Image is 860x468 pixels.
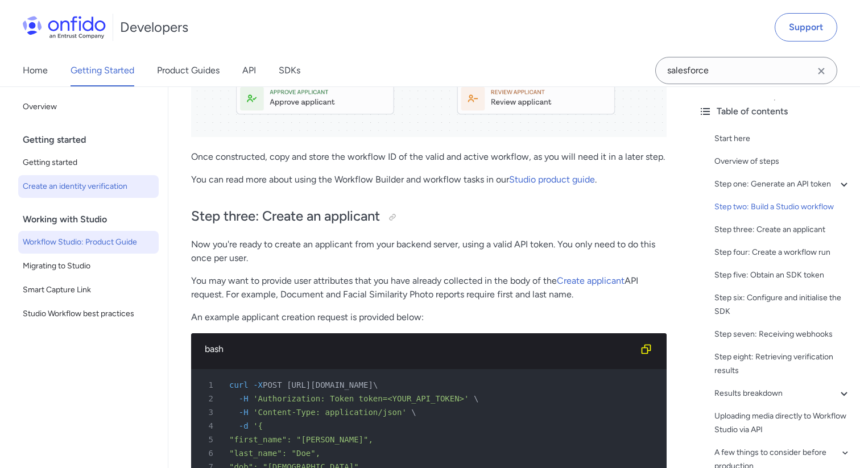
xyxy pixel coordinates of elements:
[253,394,469,403] span: 'Authorization: Token token=<YOUR_API_TOKEN>'
[205,342,635,356] div: bash
[157,55,220,86] a: Product Guides
[18,175,159,198] a: Create an identity verification
[775,13,837,42] a: Support
[71,55,134,86] a: Getting Started
[18,231,159,254] a: Workflow Studio: Product Guide
[411,408,416,417] span: \
[23,129,163,151] div: Getting started
[714,268,851,282] a: Step five: Obtain an SDK token
[229,435,373,444] span: "first_name": "[PERSON_NAME]",
[714,291,851,318] a: Step six: Configure and initialise the SDK
[229,449,320,458] span: "last_name": "Doe",
[23,208,163,231] div: Working with Studio
[191,150,667,164] p: Once constructed, copy and store the workflow ID of the valid and active workflow, as you will ne...
[242,55,256,86] a: API
[714,177,851,191] a: Step one: Generate an API token
[253,421,263,430] span: '{
[714,350,851,378] a: Step eight: Retrieving verification results
[23,259,154,273] span: Migrating to Studio
[814,64,828,78] svg: Clear search field button
[229,380,249,390] span: curl
[23,307,154,321] span: Studio Workflow best practices
[714,409,851,437] a: Uploading media directly to Workflow Studio via API
[279,55,300,86] a: SDKs
[23,55,48,86] a: Home
[196,433,221,446] span: 5
[714,132,851,146] a: Start here
[474,394,478,403] span: \
[196,446,221,460] span: 6
[18,279,159,301] a: Smart Capture Link
[239,421,249,430] span: -d
[714,155,851,168] a: Overview of steps
[263,380,373,390] span: POST [URL][DOMAIN_NAME]
[18,151,159,174] a: Getting started
[120,18,188,36] h1: Developers
[557,275,625,286] a: Create applicant
[196,392,221,405] span: 2
[714,387,851,400] a: Results breakdown
[196,419,221,433] span: 4
[196,405,221,419] span: 3
[18,255,159,278] a: Migrating to Studio
[191,310,667,324] p: An example applicant creation request is provided below:
[239,394,249,403] span: -H
[23,16,106,39] img: Onfido Logo
[191,207,667,226] h2: Step three: Create an applicant
[698,105,851,118] div: Table of contents
[509,174,595,185] a: Studio product guide
[18,96,159,118] a: Overview
[635,338,658,361] button: Copy code snippet button
[714,200,851,214] a: Step two: Build a Studio workflow
[196,378,221,392] span: 1
[253,380,263,390] span: -X
[373,380,378,390] span: \
[23,235,154,249] span: Workflow Studio: Product Guide
[23,156,154,169] span: Getting started
[253,408,407,417] span: 'Content-Type: application/json'
[23,283,154,297] span: Smart Capture Link
[714,328,851,341] a: Step seven: Receiving webhooks
[18,303,159,325] a: Studio Workflow best practices
[191,173,667,187] p: You can read more about using the Workflow Builder and workflow tasks in our .
[239,408,249,417] span: -H
[23,100,154,114] span: Overview
[191,238,667,265] p: Now you're ready to create an applicant from your backend server, using a valid API token. You on...
[714,246,851,259] a: Step four: Create a workflow run
[23,180,154,193] span: Create an identity verification
[191,274,667,301] p: You may want to provide user attributes that you have already collected in the body of the API re...
[714,223,851,237] a: Step three: Create an applicant
[655,57,837,84] input: Onfido search input field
